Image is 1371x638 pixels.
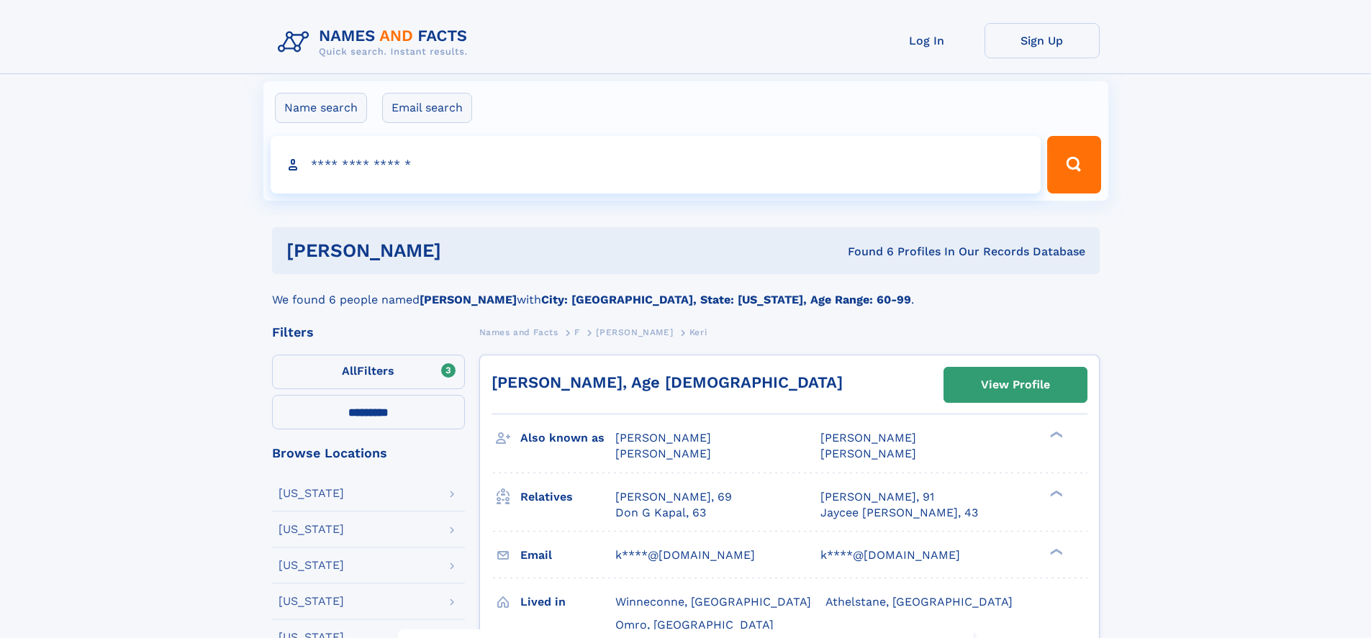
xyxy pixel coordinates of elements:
[279,488,344,499] div: [US_STATE]
[574,323,580,341] a: F
[1047,136,1100,193] button: Search Button
[342,364,357,378] span: All
[520,426,615,450] h3: Also known as
[271,136,1041,193] input: search input
[520,543,615,568] h3: Email
[279,596,344,607] div: [US_STATE]
[596,327,673,337] span: [PERSON_NAME]
[1046,488,1064,498] div: ❯
[644,244,1085,260] div: Found 6 Profiles In Our Records Database
[820,431,916,445] span: [PERSON_NAME]
[615,595,811,609] span: Winneconne, [GEOGRAPHIC_DATA]
[279,524,344,535] div: [US_STATE]
[689,327,707,337] span: Keri
[272,355,465,389] label: Filters
[520,485,615,509] h3: Relatives
[382,93,472,123] label: Email search
[615,618,774,632] span: Omro, [GEOGRAPHIC_DATA]
[520,590,615,614] h3: Lived in
[869,23,985,58] a: Log In
[541,293,911,306] b: City: [GEOGRAPHIC_DATA], State: [US_STATE], Age Range: 60-99
[820,505,978,521] a: Jaycee [PERSON_NAME], 43
[944,368,1087,402] a: View Profile
[615,489,732,505] a: [PERSON_NAME], 69
[615,505,706,521] a: Don G Kapal, 63
[825,595,1013,609] span: Athelstane, [GEOGRAPHIC_DATA]
[272,447,465,460] div: Browse Locations
[615,431,711,445] span: [PERSON_NAME]
[1046,547,1064,556] div: ❯
[596,323,673,341] a: [PERSON_NAME]
[615,447,711,460] span: [PERSON_NAME]
[1046,430,1064,439] div: ❯
[479,323,558,341] a: Names and Facts
[492,373,843,391] a: [PERSON_NAME], Age [DEMOGRAPHIC_DATA]
[272,274,1100,309] div: We found 6 people named with .
[981,368,1050,401] div: View Profile
[279,560,344,571] div: [US_STATE]
[985,23,1100,58] a: Sign Up
[272,326,465,339] div: Filters
[574,327,580,337] span: F
[420,293,517,306] b: [PERSON_NAME]
[275,93,367,123] label: Name search
[820,489,934,505] a: [PERSON_NAME], 91
[272,23,479,62] img: Logo Names and Facts
[820,447,916,460] span: [PERSON_NAME]
[286,242,645,260] h1: [PERSON_NAME]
